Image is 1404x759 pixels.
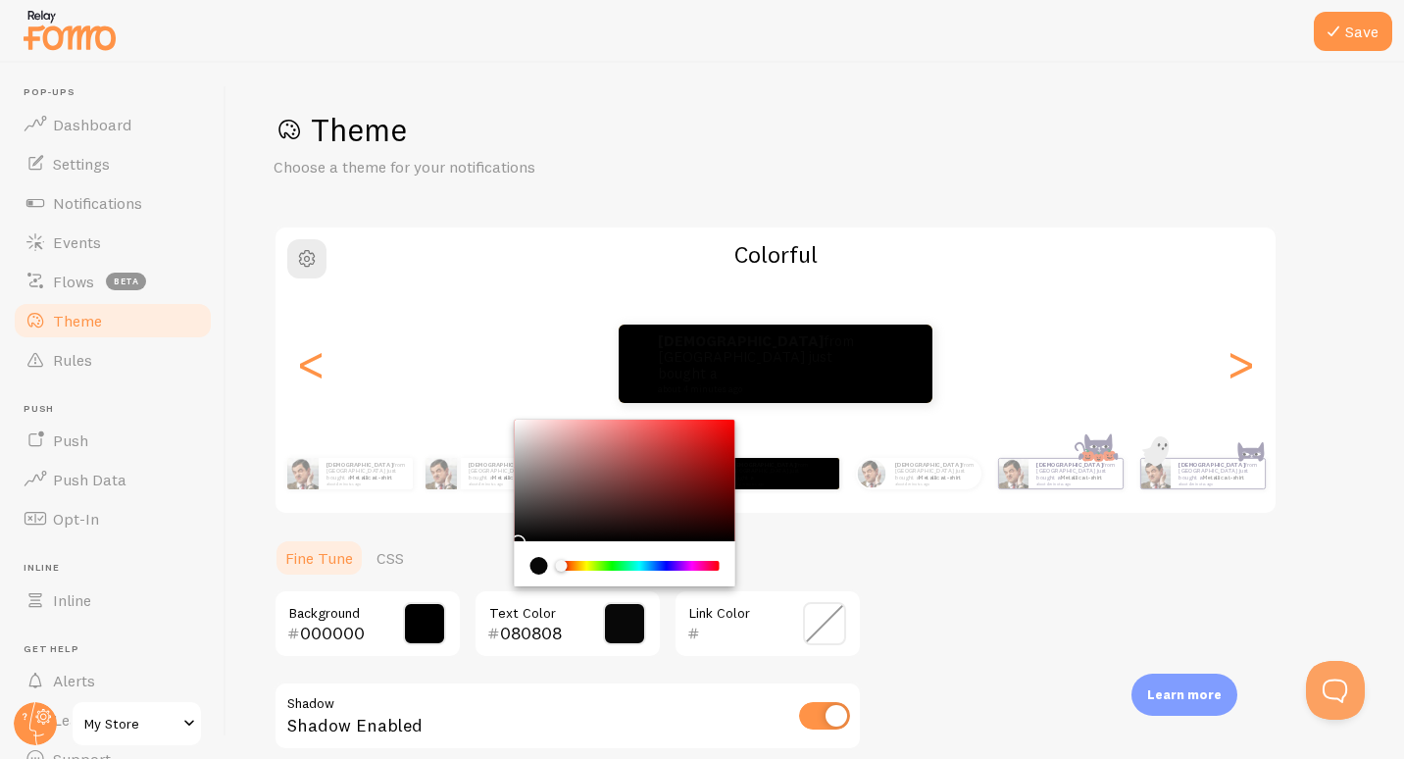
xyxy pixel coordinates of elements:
a: Rules [12,340,214,379]
a: Inline [12,581,214,620]
img: Fomo [857,459,885,487]
img: Fomo [1140,459,1170,488]
strong: [DEMOGRAPHIC_DATA] [729,461,796,469]
small: about 4 minutes ago [658,384,848,394]
a: Metallica t-shirt [1202,474,1244,481]
a: Metallica t-shirt [1060,474,1102,481]
span: My Store [84,712,177,735]
a: Metallica t-shirt [350,474,392,481]
span: Theme [53,311,102,330]
strong: [DEMOGRAPHIC_DATA] [326,461,393,469]
img: fomo-relay-logo-orange.svg [21,5,119,55]
p: from [GEOGRAPHIC_DATA] just bought a [1036,461,1115,485]
p: from [GEOGRAPHIC_DATA] just bought a [326,461,405,485]
a: My Store [71,700,203,747]
span: Alerts [53,671,95,690]
strong: [DEMOGRAPHIC_DATA] [1036,461,1103,469]
span: Rules [53,350,92,370]
span: Inline [53,590,91,610]
p: Learn more [1147,685,1222,704]
h1: Theme [274,110,1357,150]
span: Push Data [53,470,126,489]
a: Opt-In [12,499,214,538]
div: Learn more [1131,674,1237,716]
small: about 4 minutes ago [1036,481,1113,485]
span: Flows [53,272,94,291]
span: Events [53,232,101,252]
span: beta [106,273,146,290]
a: Notifications [12,183,214,223]
small: about 4 minutes ago [895,481,972,485]
iframe: Help Scout Beacon - Open [1306,661,1365,720]
span: Push [24,403,214,416]
small: about 4 minutes ago [1178,481,1255,485]
span: Pop-ups [24,86,214,99]
span: Inline [24,562,214,575]
a: Alerts [12,661,214,700]
p: from [GEOGRAPHIC_DATA] just bought a [729,461,808,485]
img: Fomo [998,459,1028,488]
div: Shadow Enabled [274,682,862,753]
span: Push [53,430,88,450]
a: Push Data [12,460,214,499]
h2: Colorful [276,239,1276,270]
span: Dashboard [53,115,131,134]
div: Previous slide [299,293,323,434]
small: about 4 minutes ago [469,481,549,485]
strong: [DEMOGRAPHIC_DATA] [1178,461,1245,469]
strong: [DEMOGRAPHIC_DATA] [469,461,535,469]
p: from [GEOGRAPHIC_DATA] just bought a [1178,461,1257,485]
a: Metallica t-shirt [753,474,795,481]
div: Chrome color picker [515,420,735,586]
p: Choose a theme for your notifications [274,156,744,178]
span: Opt-In [53,509,99,529]
a: Flows beta [12,262,214,301]
a: CSS [365,538,416,578]
p: from [GEOGRAPHIC_DATA] just bought a [658,333,854,394]
a: Fine Tune [274,538,365,578]
a: Dashboard [12,105,214,144]
strong: [DEMOGRAPHIC_DATA] [895,461,962,469]
div: Next slide [1228,293,1252,434]
p: from [GEOGRAPHIC_DATA] just bought a [469,461,551,485]
a: Settings [12,144,214,183]
a: Events [12,223,214,262]
img: Fomo [287,458,319,489]
p: from [GEOGRAPHIC_DATA] just bought a [895,461,974,485]
small: about 4 minutes ago [326,481,403,485]
div: current color is #080808 [530,557,548,575]
a: Metallica t-shirt [718,364,824,382]
span: Notifications [53,193,142,213]
img: Fomo [426,458,457,489]
a: Metallica t-shirt [492,474,534,481]
a: Theme [12,301,214,340]
a: Metallica t-shirt [919,474,961,481]
strong: [DEMOGRAPHIC_DATA] [658,331,824,350]
span: Get Help [24,643,214,656]
span: Settings [53,154,110,174]
a: Push [12,421,214,460]
small: about 4 minutes ago [729,481,806,485]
